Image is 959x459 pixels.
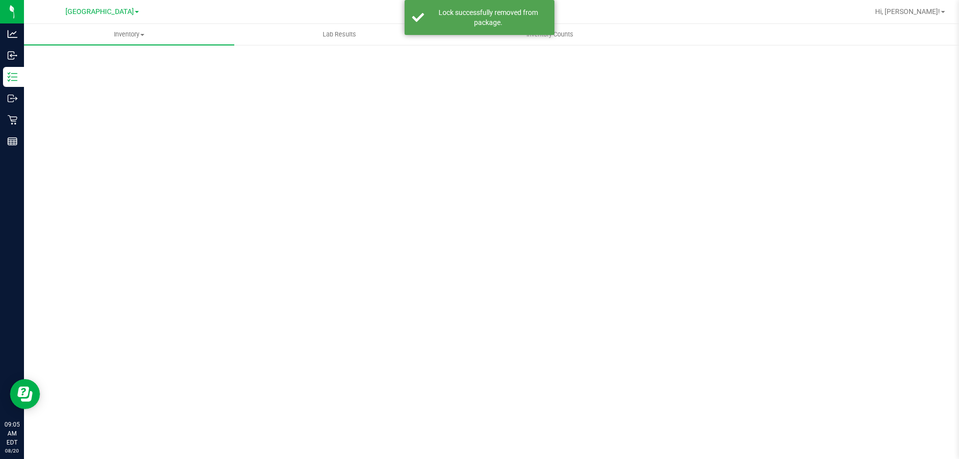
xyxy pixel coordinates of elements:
[7,72,17,82] inline-svg: Inventory
[234,24,445,45] a: Lab Results
[7,136,17,146] inline-svg: Reports
[7,29,17,39] inline-svg: Analytics
[24,24,234,45] a: Inventory
[7,115,17,125] inline-svg: Retail
[65,7,134,16] span: [GEOGRAPHIC_DATA]
[430,7,547,27] div: Lock successfully removed from package.
[10,379,40,409] iframe: Resource center
[4,420,19,447] p: 09:05 AM EDT
[7,93,17,103] inline-svg: Outbound
[309,30,370,39] span: Lab Results
[875,7,940,15] span: Hi, [PERSON_NAME]!
[24,30,234,39] span: Inventory
[7,50,17,60] inline-svg: Inbound
[4,447,19,455] p: 08/20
